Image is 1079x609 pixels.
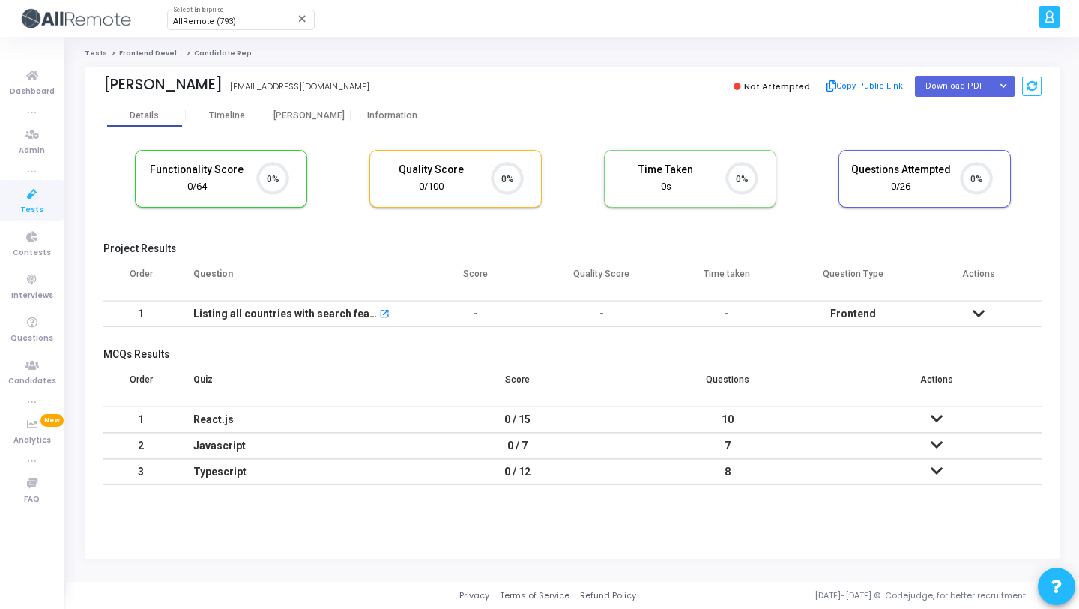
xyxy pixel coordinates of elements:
[209,110,245,121] div: Timeline
[744,80,810,92] span: Not Attempted
[616,163,716,176] h5: Time Taken
[20,204,43,217] span: Tests
[193,407,398,432] div: React.js
[832,364,1042,406] th: Actions
[103,259,178,301] th: Order
[850,163,951,176] h5: Questions Attempted
[381,180,482,194] div: 0/100
[665,259,791,301] th: Time taken
[623,406,832,433] td: 10
[230,80,369,93] div: [EMAIL_ADDRESS][DOMAIN_NAME]
[8,375,56,388] span: Candidates
[103,301,178,327] td: 1
[13,434,51,447] span: Analytics
[636,589,1060,602] div: [DATE]-[DATE] © Codejudge, for better recruitment.
[193,433,398,458] div: Javascript
[194,49,263,58] span: Candidate Report
[665,301,791,327] td: -
[351,110,433,121] div: Information
[13,247,51,259] span: Contests
[994,76,1015,96] div: Button group with nested dropdown
[10,332,53,345] span: Questions
[623,364,832,406] th: Questions
[850,180,951,194] div: 0/26
[915,76,994,96] button: Download PDF
[130,110,159,121] div: Details
[103,459,178,485] td: 3
[173,16,236,26] span: AllRemote (793)
[623,433,832,459] td: 7
[539,259,665,301] th: Quality Score
[413,259,539,301] th: Score
[19,4,131,34] img: logo
[103,348,1042,361] h5: MCQs Results
[193,301,378,326] div: Listing all countries with search feature
[10,85,55,98] span: Dashboard
[103,242,1042,255] h5: Project Results
[413,406,623,433] td: 0 / 15
[459,589,489,602] a: Privacy
[147,163,247,176] h5: Functionality Score
[119,49,211,58] a: Frontend Developer (L4)
[103,364,178,406] th: Order
[381,163,482,176] h5: Quality Score
[268,110,351,121] div: [PERSON_NAME]
[85,49,107,58] a: Tests
[297,13,309,25] mat-icon: Clear
[413,459,623,485] td: 0 / 12
[616,180,716,194] div: 0s
[103,76,223,93] div: [PERSON_NAME]
[413,364,623,406] th: Score
[580,589,636,602] a: Refund Policy
[103,433,178,459] td: 2
[40,414,64,427] span: New
[916,259,1042,301] th: Actions
[24,493,40,506] span: FAQ
[413,433,623,459] td: 0 / 7
[178,364,413,406] th: Quiz
[623,459,832,485] td: 8
[821,75,907,97] button: Copy Public Link
[379,310,390,320] mat-icon: open_in_new
[539,301,665,327] td: -
[790,259,916,301] th: Question Type
[413,301,539,327] td: -
[790,301,916,327] td: Frontend
[147,180,247,194] div: 0/64
[11,289,53,302] span: Interviews
[193,460,398,484] div: Typescript
[500,589,569,602] a: Terms of Service
[85,49,1060,58] nav: breadcrumb
[19,145,45,157] span: Admin
[178,259,413,301] th: Question
[103,406,178,433] td: 1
